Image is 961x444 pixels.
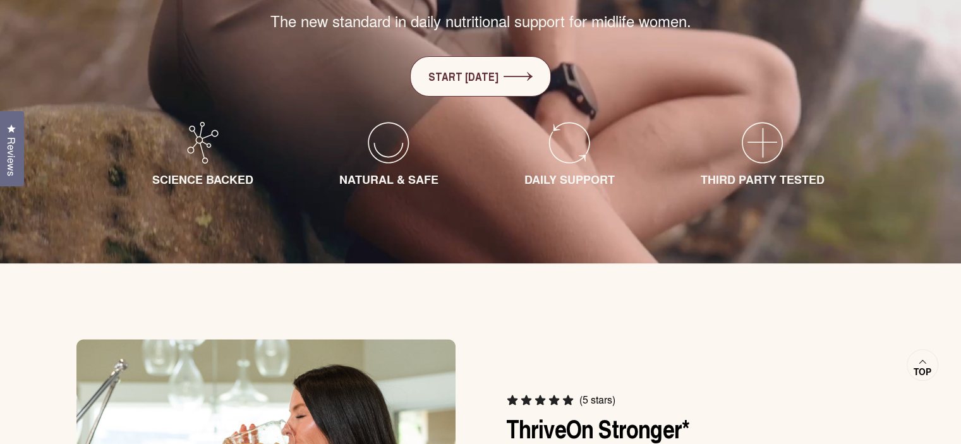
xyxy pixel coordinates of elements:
span: The new standard in daily nutritional support for midlife women. [270,10,691,32]
span: THIRD PARTY TESTED [701,171,825,188]
span: Reviews [3,137,20,176]
span: DAILY SUPPORT [524,171,615,188]
span: (5 stars) [579,393,615,406]
span: SCIENCE BACKED [152,171,253,188]
span: NATURAL & SAFE [339,171,438,188]
a: START [DATE] [410,56,551,97]
span: Top [914,366,931,378]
